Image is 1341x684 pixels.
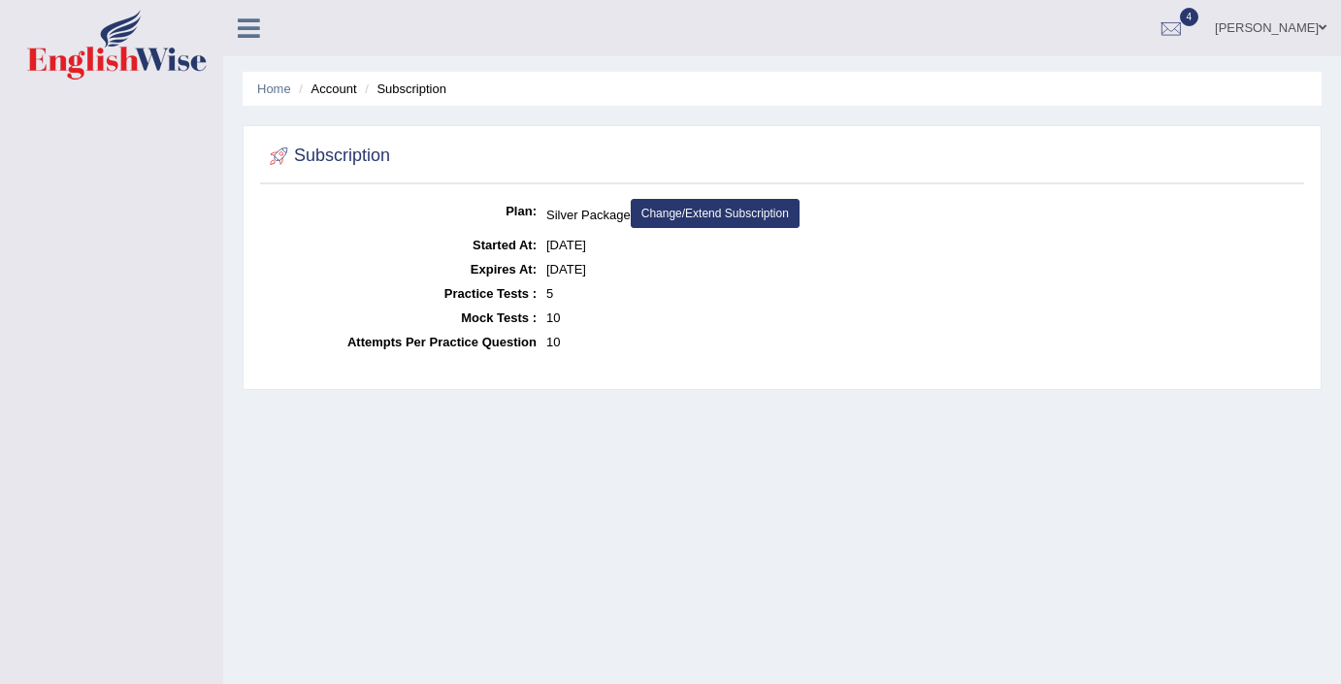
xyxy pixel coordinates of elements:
li: Subscription [360,80,446,98]
h2: Subscription [265,142,390,171]
dd: Silver Package [546,199,1299,233]
dt: Expires At: [265,257,537,281]
dt: Started At: [265,233,537,257]
dt: Practice Tests : [265,281,537,306]
dt: Mock Tests : [265,306,537,330]
dd: [DATE] [546,257,1299,281]
dd: 5 [546,281,1299,306]
a: Home [257,81,291,96]
a: Change/Extend Subscription [631,199,800,228]
dd: 10 [546,306,1299,330]
dt: Attempts Per Practice Question [265,330,537,354]
li: Account [294,80,356,98]
dd: [DATE] [546,233,1299,257]
span: 4 [1180,8,1199,26]
dd: 10 [546,330,1299,354]
dt: Plan: [265,199,537,223]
